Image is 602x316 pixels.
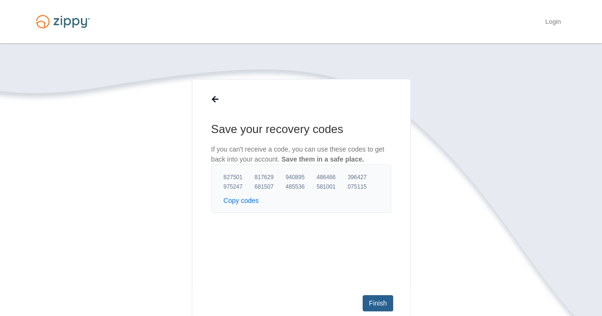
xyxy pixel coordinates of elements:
span: 827501 [224,173,255,181]
a: Finish [363,295,393,311]
span: Save them in a safe place. [281,155,364,163]
span: 485536 [286,183,316,191]
span: 681507 [255,183,286,191]
span: 396427 [347,173,378,181]
button: Copy codes [224,196,259,205]
span: 075115 [347,183,378,191]
a: Login [545,18,561,28]
span: 817629 [255,173,286,181]
h1: Save your recovery codes [211,122,391,137]
p: If you can't receive a code, you can use these codes to get back into your account. [211,144,391,164]
span: 581001 [316,183,347,191]
span: 975247 [224,183,255,191]
span: 486466 [316,173,347,181]
span: 940895 [286,173,316,181]
img: Logo [30,10,96,33]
